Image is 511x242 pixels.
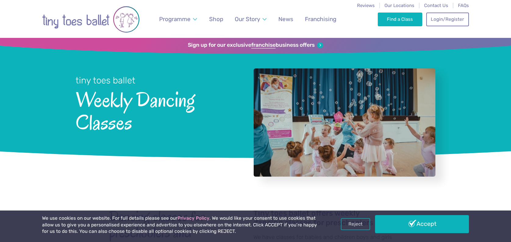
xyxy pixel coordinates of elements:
[76,75,135,86] small: tiny toes ballet
[232,12,270,26] a: Our Story
[235,16,260,23] span: Our Story
[278,16,293,23] span: News
[251,42,276,49] strong: franchise
[209,16,223,23] span: Shop
[305,16,336,23] span: Franchising
[458,3,469,8] a: FAQs
[42,4,140,35] img: tiny toes ballet
[384,3,414,8] a: Our Locations
[188,42,323,49] a: Sign up for our exclusivefranchisebusiness offers
[375,215,469,233] a: Accept
[378,13,423,26] a: Find a Class
[341,218,370,230] a: Reject
[253,208,402,227] h4: Tiny toes ballet offers weekly
[206,12,226,26] a: Shop
[76,86,238,134] span: Weekly Dancing Classes
[177,215,209,221] a: Privacy Policy
[357,3,375,8] a: Reviews
[159,16,191,23] span: Programme
[424,3,448,8] a: Contact Us
[426,13,469,26] a: Login/Register
[42,215,320,235] p: We use cookies on our website. For full details please see our . We would like your consent to us...
[156,12,200,26] a: Programme
[275,12,296,26] a: News
[302,12,339,26] a: Franchising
